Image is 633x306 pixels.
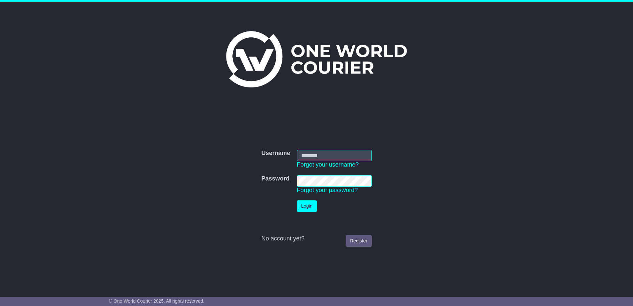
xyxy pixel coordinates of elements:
label: Password [261,175,289,182]
a: Forgot your username? [297,161,359,168]
button: Login [297,200,317,212]
img: One World [226,31,407,87]
div: No account yet? [261,235,371,242]
a: Register [346,235,371,247]
a: Forgot your password? [297,187,358,193]
span: © One World Courier 2025. All rights reserved. [109,298,205,304]
label: Username [261,150,290,157]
